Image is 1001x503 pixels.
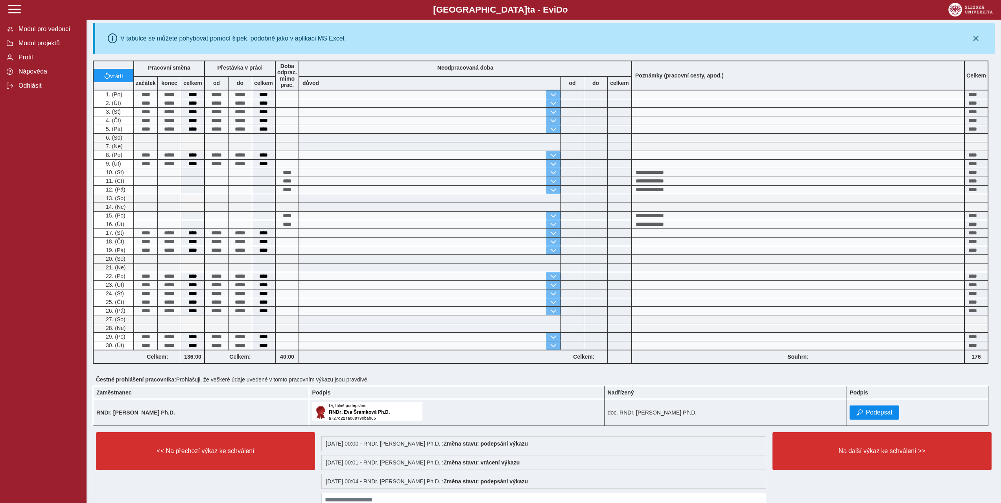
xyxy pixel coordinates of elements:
[158,80,181,86] b: konec
[276,354,299,360] b: 40:00
[608,80,631,86] b: celkem
[104,135,122,141] span: 6. (So)
[312,402,422,421] img: Digitálně podepsáno uživatelem
[103,448,308,455] span: << Na přechozí výkaz ke schválení
[104,186,125,193] span: 12. (Pá)
[584,80,607,86] b: do
[966,72,986,79] b: Celkem
[104,143,123,149] span: 7. (Ne)
[787,354,809,360] b: Souhrn:
[104,256,125,262] span: 20. (So)
[104,152,122,158] span: 8. (Po)
[110,72,124,79] span: vrátit
[104,247,125,253] span: 19. (Pá)
[312,389,331,396] b: Podpis
[104,178,124,184] span: 11. (Čt)
[104,316,125,322] span: 27. (So)
[104,221,124,227] span: 16. (Út)
[181,80,204,86] b: celkem
[104,230,124,236] span: 17. (St)
[104,195,125,201] span: 13. (So)
[604,399,846,426] td: doc. RNDr. [PERSON_NAME] Ph.D.
[104,126,122,132] span: 5. (Pá)
[562,5,568,15] span: o
[96,409,175,416] b: RNDr. [PERSON_NAME] Ph.D.
[205,80,228,86] b: od
[850,405,899,420] button: Podepsat
[321,436,766,451] div: [DATE] 00:00 - RNDr. [PERSON_NAME] Ph.D. :
[527,5,530,15] span: t
[229,80,252,86] b: do
[104,282,124,288] span: 23. (Út)
[93,373,995,386] div: Prohlašuji, že veškeré údaje uvedené v tomto pracovním výkazu jsou pravdivé.
[120,35,346,42] div: V tabulce se můžete pohybovat pomocí šipek, podobně jako v aplikaci MS Excel.
[104,290,124,297] span: 24. (St)
[104,109,121,115] span: 3. (St)
[217,64,262,71] b: Přestávka v práci
[302,80,319,86] b: důvod
[104,299,124,305] span: 25. (Čt)
[608,389,634,396] b: Nadřízený
[321,455,766,470] div: [DATE] 00:01 - RNDr. [PERSON_NAME] Ph.D. :
[104,264,126,271] span: 21. (Ne)
[148,64,190,71] b: Pracovní směna
[437,64,493,71] b: Neodpracovaná doba
[104,308,125,314] span: 26. (Pá)
[205,354,275,360] b: Celkem:
[16,40,80,47] span: Modul projektů
[252,80,275,86] b: celkem
[560,354,607,360] b: Celkem:
[104,160,121,167] span: 9. (Út)
[96,389,131,396] b: Zaměstnanec
[134,80,157,86] b: začátek
[561,80,584,86] b: od
[104,273,125,279] span: 22. (Po)
[16,54,80,61] span: Profil
[104,342,124,348] span: 30. (Út)
[104,333,125,340] span: 29. (Po)
[948,3,993,17] img: logo_web_su.png
[444,440,528,447] b: Změna stavu: podepsání výkazu
[779,448,985,455] span: Na další výkaz ke schválení >>
[850,389,868,396] b: Podpis
[321,474,766,489] div: [DATE] 00:04 - RNDr. [PERSON_NAME] Ph.D. :
[104,91,122,98] span: 1. (Po)
[16,26,80,33] span: Modul pro vedoucí
[104,325,126,331] span: 28. (Ne)
[16,82,80,89] span: Odhlásit
[134,354,181,360] b: Celkem:
[104,204,126,210] span: 14. (Ne)
[104,100,121,106] span: 2. (Út)
[104,117,121,123] span: 4. (Čt)
[632,72,727,79] b: Poznámky (pracovní cesty, apod.)
[277,63,297,88] b: Doba odprac. mimo prac.
[444,459,520,466] b: Změna stavu: vrácení výkazu
[94,69,133,82] button: vrátit
[96,376,176,383] b: Čestné prohlášení pracovníka:
[181,354,204,360] b: 136:00
[965,354,988,360] b: 176
[866,409,892,416] span: Podepsat
[24,5,977,15] b: [GEOGRAPHIC_DATA] a - Evi
[556,5,562,15] span: D
[104,169,124,175] span: 10. (St)
[772,432,992,470] button: Na další výkaz ke schválení >>
[96,432,315,470] button: << Na přechozí výkaz ke schválení
[444,478,528,485] b: Změna stavu: podepsání výkazu
[104,238,124,245] span: 18. (Čt)
[104,212,125,219] span: 15. (Po)
[16,68,80,75] span: Nápověda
